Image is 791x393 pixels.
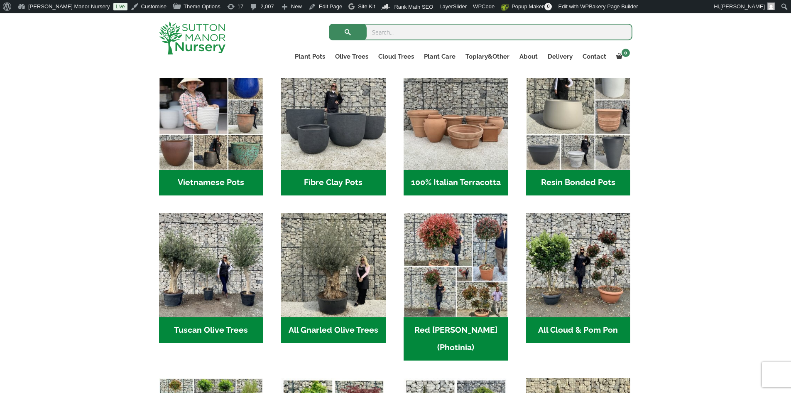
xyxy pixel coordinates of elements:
a: Visit product category Red Robin (Photinia) [404,213,508,361]
img: Home - F5A23A45 75B5 4929 8FB2 454246946332 [404,213,508,317]
img: Home - 7716AD77 15EA 4607 B135 B37375859F10 [159,213,263,317]
img: Home - 5833C5B7 31D0 4C3A 8E42 DB494A1738DB [281,213,385,317]
a: Plant Care [419,51,460,62]
a: Visit product category All Cloud & Pom Pon [526,213,630,343]
span: Rank Math SEO [394,4,433,10]
a: Contact [578,51,611,62]
h2: Tuscan Olive Trees [159,317,263,343]
h2: All Cloud & Pom Pon [526,317,630,343]
a: Topiary&Other [460,51,514,62]
a: Live [113,3,127,10]
h2: Resin Bonded Pots [526,170,630,196]
h2: All Gnarled Olive Trees [281,317,385,343]
img: Home - A124EB98 0980 45A7 B835 C04B779F7765 [526,213,630,317]
a: Delivery [543,51,578,62]
a: Visit product category Resin Bonded Pots [526,65,630,195]
a: Visit product category Fibre Clay Pots [281,65,385,195]
a: About [514,51,543,62]
a: Cloud Trees [373,51,419,62]
img: logo [159,22,225,54]
span: 0 [544,3,552,10]
a: 0 [611,51,632,62]
img: Home - 8194B7A3 2818 4562 B9DD 4EBD5DC21C71 1 105 c 1 [281,65,385,170]
a: Plant Pots [290,51,330,62]
span: 0 [622,49,630,57]
a: Visit product category 100% Italian Terracotta [404,65,508,195]
a: Visit product category All Gnarled Olive Trees [281,213,385,343]
h2: Vietnamese Pots [159,170,263,196]
a: Visit product category Vietnamese Pots [159,65,263,195]
a: Olive Trees [330,51,373,62]
input: Search... [329,24,632,40]
img: Home - 1B137C32 8D99 4B1A AA2F 25D5E514E47D 1 105 c [404,65,508,170]
h2: Red [PERSON_NAME] (Photinia) [404,317,508,361]
span: [PERSON_NAME] [720,3,765,10]
span: Site Kit [358,3,375,10]
img: Home - 67232D1B A461 444F B0F6 BDEDC2C7E10B 1 105 c [526,65,630,170]
img: Home - 6E921A5B 9E2F 4B13 AB99 4EF601C89C59 1 105 c [159,65,263,170]
a: Visit product category Tuscan Olive Trees [159,213,263,343]
h2: Fibre Clay Pots [281,170,385,196]
h2: 100% Italian Terracotta [404,170,508,196]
